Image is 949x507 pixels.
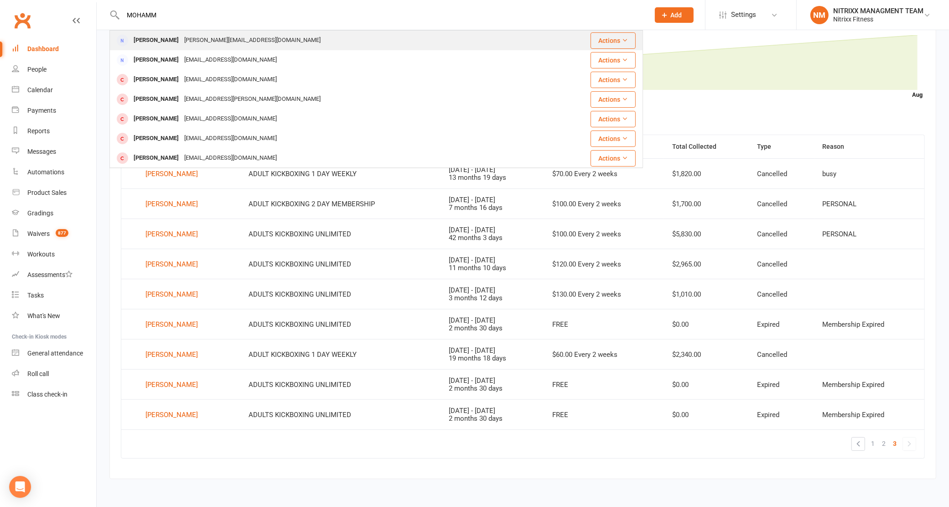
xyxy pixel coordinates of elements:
[12,203,96,224] a: Gradings
[552,200,655,208] div: $100.00 Every 2 weeks
[145,257,198,271] div: [PERSON_NAME]
[814,158,924,188] td: busy
[12,244,96,265] a: Workouts
[591,32,636,49] button: Actions
[12,384,96,405] a: Class kiosk mode
[441,188,544,219] td: [DATE] - [DATE]
[240,219,441,249] td: ADULTS KICKBOXING UNLIMITED
[27,107,56,114] div: Payments
[27,45,59,52] div: Dashboard
[441,158,544,188] td: [DATE] - [DATE]
[240,279,441,309] td: ADULTS KICKBOXING UNLIMITED
[852,438,865,450] a: «
[731,5,756,25] span: Settings
[130,378,232,392] a: [PERSON_NAME]
[145,287,198,301] div: [PERSON_NAME]
[664,399,749,429] td: $0.00
[552,381,655,389] div: FREE
[749,399,814,429] td: Expired
[12,80,96,100] a: Calendar
[240,339,441,369] td: ADULT KICKBOXING 1 DAY WEEKLY
[240,188,441,219] td: ADULT KICKBOXING 2 DAY MEMBERSHIP
[671,11,682,19] span: Add
[12,183,96,203] a: Product Sales
[441,369,544,399] td: [DATE] - [DATE]
[591,150,636,167] button: Actions
[12,59,96,80] a: People
[889,437,900,450] a: 3
[552,351,655,359] div: $60.00 Every 2 weeks
[145,197,198,211] div: [PERSON_NAME]
[664,339,749,369] td: $2,340.00
[11,9,34,32] a: Clubworx
[552,321,655,329] div: FREE
[130,287,232,301] a: [PERSON_NAME]
[833,15,923,23] div: Nitrixx Fitness
[449,415,536,423] div: 2 months 30 days
[664,158,749,188] td: $1,820.00
[27,148,56,155] div: Messages
[27,292,44,299] div: Tasks
[240,399,441,429] td: ADULTS KICKBOXING UNLIMITED
[240,309,441,339] td: ADULTS KICKBOXING UNLIMITED
[12,306,96,326] a: What's New
[131,93,182,106] div: [PERSON_NAME]
[449,324,536,332] div: 2 months 30 days
[664,249,749,279] td: $2,965.00
[591,131,636,147] button: Actions
[664,279,749,309] td: $1,010.00
[130,408,232,422] a: [PERSON_NAME]
[664,219,749,249] td: $5,830.00
[441,279,544,309] td: [DATE] - [DATE]
[749,249,814,279] td: Cancelled
[145,378,198,392] div: [PERSON_NAME]
[441,249,544,279] td: [DATE] - [DATE]
[27,370,49,377] div: Roll call
[12,265,96,285] a: Assessments
[9,476,31,498] div: Open Intercom Messenger
[240,158,441,188] td: ADULT KICKBOXING 1 DAY WEEKLY
[130,227,232,241] a: [PERSON_NAME]
[12,364,96,384] a: Roll call
[655,7,694,23] button: Add
[441,219,544,249] td: [DATE] - [DATE]
[664,309,749,339] td: $0.00
[814,399,924,429] td: Membership Expired
[182,93,323,106] div: [EMAIL_ADDRESS][PERSON_NAME][DOMAIN_NAME]
[130,197,232,211] a: [PERSON_NAME]
[749,158,814,188] td: Cancelled
[552,291,655,298] div: $130.00 Every 2 weeks
[240,249,441,279] td: ADULTS KICKBOXING UNLIMITED
[749,369,814,399] td: Expired
[27,350,83,357] div: General attendance
[814,188,924,219] td: PERSONAL
[27,127,50,135] div: Reports
[749,219,814,249] td: Cancelled
[449,264,536,272] div: 11 months 10 days
[749,188,814,219] td: Cancelled
[27,86,53,94] div: Calendar
[182,73,280,86] div: [EMAIL_ADDRESS][DOMAIN_NAME]
[130,167,232,181] a: [PERSON_NAME]
[871,437,875,450] span: 1
[27,209,53,217] div: Gradings
[814,309,924,339] td: Membership Expired
[441,309,544,339] td: [DATE] - [DATE]
[27,168,64,176] div: Automations
[27,251,55,258] div: Workouts
[867,437,878,450] a: 1
[12,39,96,59] a: Dashboard
[449,204,536,212] div: 7 months 16 days
[131,112,182,125] div: [PERSON_NAME]
[131,34,182,47] div: [PERSON_NAME]
[12,162,96,183] a: Automations
[449,385,536,392] div: 2 months 30 days
[27,230,50,237] div: Waivers
[130,318,232,331] a: [PERSON_NAME]
[449,174,536,182] div: 13 months 19 days
[664,369,749,399] td: $0.00
[12,224,96,244] a: Waivers 877
[449,355,536,362] div: 19 months 18 days
[182,112,280,125] div: [EMAIL_ADDRESS][DOMAIN_NAME]
[130,257,232,271] a: [PERSON_NAME]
